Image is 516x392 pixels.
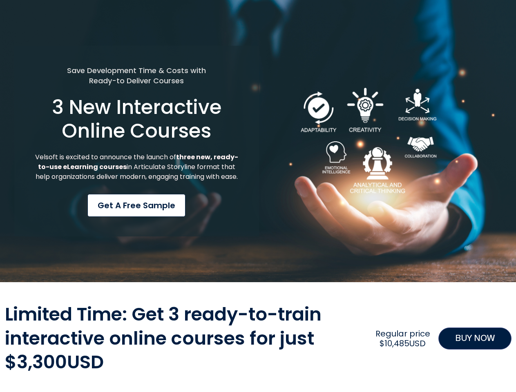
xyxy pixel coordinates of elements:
strong: three new, ready-to-use eLearning courses [38,152,238,171]
p: Velsoft is excited to announce the launch of in Articulate Storyline format that help organizatio... [34,152,239,182]
h1: 3 New Interactive Online Courses [34,96,239,143]
span: BUY NOW [455,332,495,345]
a: Get a Free Sample [87,194,185,217]
h2: Regular price $10,485USD [371,329,434,348]
h2: Limited Time: Get 3 ready-to-train interactive online courses for just $3,300USD [5,303,368,374]
h5: Save Development Time & Costs with Ready-to Deliver Courses [34,65,239,86]
a: BUY NOW [438,327,512,350]
span: Get a Free Sample [98,199,175,212]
